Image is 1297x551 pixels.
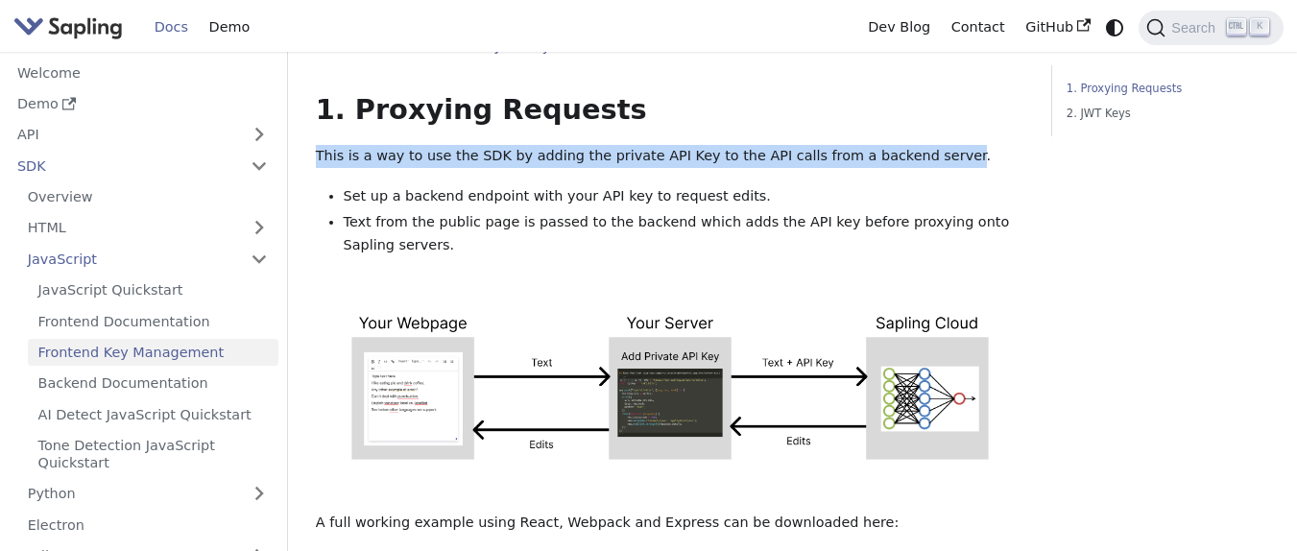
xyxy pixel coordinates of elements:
[1101,13,1129,41] button: Switch between dark and light mode (currently system mode)
[13,13,123,41] img: Sapling.ai
[1165,20,1227,36] span: Search
[1067,105,1262,123] a: 2. JWT Keys
[1250,18,1269,36] kbd: K
[28,339,278,367] a: Frontend Key Management
[7,152,240,180] a: SDK
[1067,80,1262,98] a: 1. Proxying Requests
[17,511,278,539] a: Electron
[17,214,278,242] a: HTML
[7,90,278,118] a: Demo
[28,370,278,397] a: Backend Documentation
[1139,11,1283,45] button: Search (Ctrl+K)
[857,12,940,42] a: Dev Blog
[13,13,130,41] a: Sapling.ai
[7,59,278,86] a: Welcome
[316,145,1024,168] p: This is a way to use the SDK by adding the private API Key to the API calls from a backend server.
[17,183,278,211] a: Overview
[28,276,278,304] a: JavaScript Quickstart
[941,12,1016,42] a: Contact
[240,121,278,149] button: Expand sidebar category 'API'
[28,432,278,477] a: Tone Detection JavaScript Quickstart
[28,400,278,428] a: AI Detect JavaScript Quickstart
[344,211,1024,257] li: Text from the public page is passed to the backend which adds the API key before proxying onto Sa...
[240,152,278,180] button: Collapse sidebar category 'SDK'
[17,480,278,508] a: Python
[7,121,240,149] a: API
[199,12,260,42] a: Demo
[28,307,278,335] a: Frontend Documentation
[316,512,1024,535] p: A full working example using React, Webpack and Express can be downloaded here:
[17,245,278,273] a: JavaScript
[1015,12,1100,42] a: GitHub
[344,185,1024,208] li: Set up a backend endpoint with your API key to request edits.
[144,12,199,42] a: Docs
[316,93,1024,128] h2: 1. Proxying Requests
[316,275,1024,505] img: api_key_diagram.png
